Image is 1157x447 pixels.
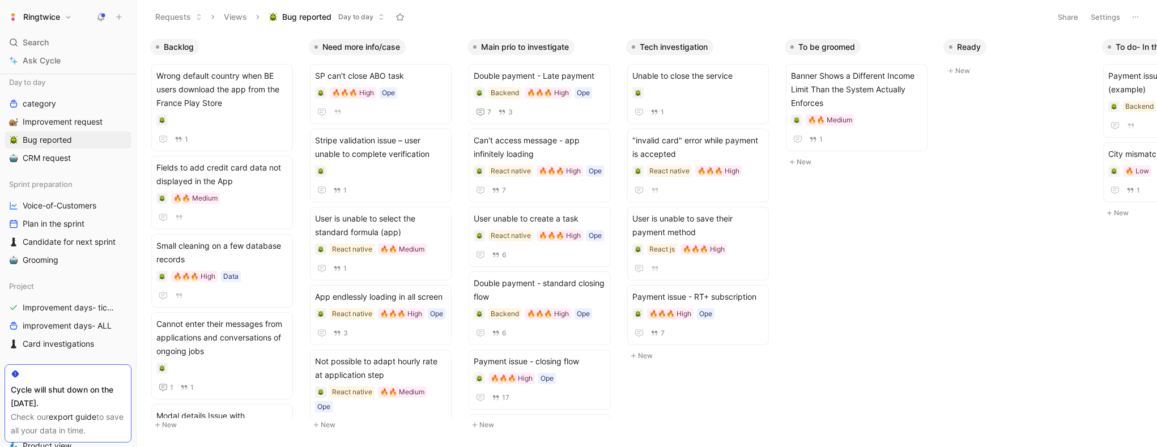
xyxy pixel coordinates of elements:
span: 1 [1137,187,1140,194]
a: Banner Shows a Different Income Limit Than the System Actually Enforces🔥🔥 Medium1 [786,64,928,151]
div: 🪲 [632,87,644,99]
div: 🪲 [791,114,802,126]
span: improvement days- ALL [23,320,112,331]
img: 🪲 [635,168,641,174]
div: 🔥🔥 Medium [380,386,424,398]
button: 🤖 [7,151,20,165]
div: 🔥🔥🔥 High [527,87,569,99]
img: 🪲 [476,90,483,96]
div: BacklogNew [146,34,304,437]
div: Data [223,271,239,282]
img: 🪲 [159,365,165,372]
img: 🪲 [317,246,324,253]
div: Search [5,34,131,51]
span: 1 [343,187,347,194]
div: Tech investigationNew [622,34,780,368]
button: New [626,349,776,363]
div: ProjectImprovement days- tickets readyimprovement days- ALL♟️Card investigations [5,278,131,352]
a: Voice-of-Customers [5,197,131,214]
span: 6 [502,330,507,337]
div: Ope [317,401,330,412]
button: 1 [648,106,666,118]
div: 🔥🔥 Medium [380,244,424,255]
a: Small cleaning on a few database records🔥🔥🔥 HighData [151,234,293,308]
div: 🔥🔥🔥 High [380,308,422,320]
a: Double payment - Late paymentBackend🔥🔥🔥 HighOpe73 [469,64,610,124]
span: Main prio to investigate [481,41,569,53]
span: 1 [190,384,194,391]
button: 1 [172,133,190,146]
span: Improvement days- tickets ready [23,302,118,313]
a: SP can't close ABO task🔥🔥🔥 HighOpe [310,64,452,124]
button: 1 [331,262,349,275]
span: Unable to close the service [632,69,764,83]
img: 🪲 [9,135,18,144]
button: New [150,418,300,432]
div: 🪲 [156,271,168,282]
img: 🤖 [9,256,18,265]
span: Search [23,36,49,49]
button: 🪲Bug reportedDay to day [263,8,390,25]
img: 🪲 [317,310,324,317]
button: Tech investigation [626,39,713,55]
div: React native [332,244,372,255]
div: 🪲 [474,373,485,384]
a: Payment issue - RT+ subscription🔥🔥🔥 HighOpe7 [627,285,769,345]
div: React native [332,308,372,320]
div: 🔥🔥🔥 High [173,271,215,282]
div: Day to daycategory🐌Improvement request🪲Bug reported🤖CRM request [5,74,131,167]
img: 🪲 [159,273,165,280]
span: 6 [502,252,507,258]
a: Wrong default country when BE users download the app from the France Play Store1 [151,64,293,151]
button: 7 [474,105,494,119]
a: ♟️Candidate for next sprint [5,233,131,250]
div: 🔥🔥🔥 High [697,165,739,177]
img: 🪲 [1111,168,1117,174]
span: 7 [661,330,665,337]
div: Sprint preparationVoice-of-CustomersPlan in the sprint♟️Candidate for next sprint🤖Grooming [5,176,131,269]
a: 🐌Improvement request [5,113,131,130]
a: "invalid card" error while payment is acceptedReact native🔥🔥🔥 High [627,129,769,202]
button: 🪲 [7,133,20,147]
button: RingtwiceRingtwice [5,9,75,25]
span: Day to day [9,76,45,88]
button: Requests [150,8,207,25]
button: 6 [490,327,509,339]
div: 🪲 [474,230,485,241]
button: To be groomed [785,39,861,55]
button: Views [219,8,252,25]
div: ReadyNew [939,34,1098,83]
div: 🔥🔥🔥 High [332,87,374,99]
div: Sprint preparation [5,176,131,193]
span: User unable to create a task [474,212,605,225]
div: Project [5,278,131,295]
img: 🪲 [635,90,641,96]
div: 🔥🔥🔥 High [649,308,691,320]
button: 1 [807,133,825,146]
div: Ope [382,87,395,99]
span: Improvement request [23,116,103,127]
a: Not possible to adapt hourly rate at application stepReact native🔥🔥 MediumOpe1 [310,350,452,438]
button: ♟️ [7,337,20,351]
a: Improvement days- tickets ready [5,299,131,316]
button: Ready [943,39,986,55]
div: React native [491,230,531,241]
div: 🔥🔥 Medium [173,193,218,204]
button: 17 [490,391,512,404]
div: Ope [577,87,590,99]
span: App endlessly loading in all screen [315,290,446,304]
a: category [5,95,131,112]
span: Plan in the sprint [23,218,84,229]
img: 🪲 [269,12,278,22]
span: 1 [819,136,823,143]
button: New [467,418,617,432]
div: 🪲 [315,386,326,398]
div: 🪲 [315,165,326,177]
span: Stripe validation issue – user unable to complete verification [315,134,446,161]
div: 🔥🔥🔥 High [683,244,725,255]
a: Can't access message - app infinitely loadingReact native🔥🔥🔥 HighOpe7 [469,129,610,202]
a: export guide [49,412,96,422]
span: 7 [487,109,491,116]
button: 3 [496,106,515,118]
div: 🔥 Low [1125,165,1149,177]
